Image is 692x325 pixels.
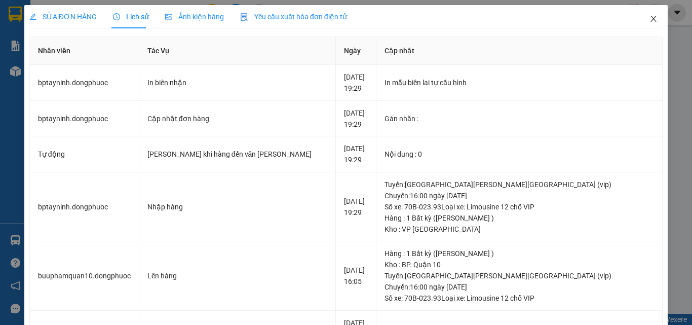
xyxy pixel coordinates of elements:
div: Lên hàng [147,270,327,281]
span: close [649,15,658,23]
span: Ảnh kiện hàng [165,13,224,21]
div: Cập nhật đơn hàng [147,113,327,124]
div: [DATE] 19:29 [344,196,368,218]
span: edit [29,13,36,20]
div: [DATE] 19:29 [344,107,368,130]
td: bptayninh.dongphuoc [30,101,139,137]
th: Nhân viên [30,37,139,65]
th: Tác Vụ [139,37,336,65]
div: In mẫu biên lai tự cấu hình [385,77,654,88]
div: [PERSON_NAME] khi hàng đến văn [PERSON_NAME] [147,149,327,160]
div: Tuyến : [GEOGRAPHIC_DATA][PERSON_NAME][GEOGRAPHIC_DATA] (vip) Chuyến: 16:00 ngày [DATE] Số xe: 70... [385,179,654,212]
span: SỬA ĐƠN HÀNG [29,13,97,21]
td: buuphamquan10.dongphuoc [30,241,139,311]
div: Gán nhãn : [385,113,654,124]
div: Kho : VP [GEOGRAPHIC_DATA] [385,224,654,235]
div: Nội dung : 0 [385,149,654,160]
span: Lịch sử [113,13,149,21]
th: Cập nhật [376,37,663,65]
td: Tự động [30,136,139,172]
td: bptayninh.dongphuoc [30,172,139,242]
span: picture [165,13,172,20]
span: clock-circle [113,13,120,20]
div: Nhập hàng [147,201,327,212]
th: Ngày [336,37,376,65]
div: Tuyến : [GEOGRAPHIC_DATA][PERSON_NAME][GEOGRAPHIC_DATA] (vip) Chuyến: 16:00 ngày [DATE] Số xe: 70... [385,270,654,304]
td: bptayninh.dongphuoc [30,65,139,101]
div: [DATE] 19:29 [344,143,368,165]
div: In biên nhận [147,77,327,88]
div: Kho : BP. Quận 10 [385,259,654,270]
button: Close [639,5,668,33]
div: [DATE] 19:29 [344,71,368,94]
div: Hàng : 1 Bất kỳ ([PERSON_NAME] ) [385,212,654,224]
span: Yêu cầu xuất hóa đơn điện tử [240,13,347,21]
div: [DATE] 16:05 [344,265,368,287]
img: icon [240,13,248,21]
div: Hàng : 1 Bất kỳ ([PERSON_NAME] ) [385,248,654,259]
